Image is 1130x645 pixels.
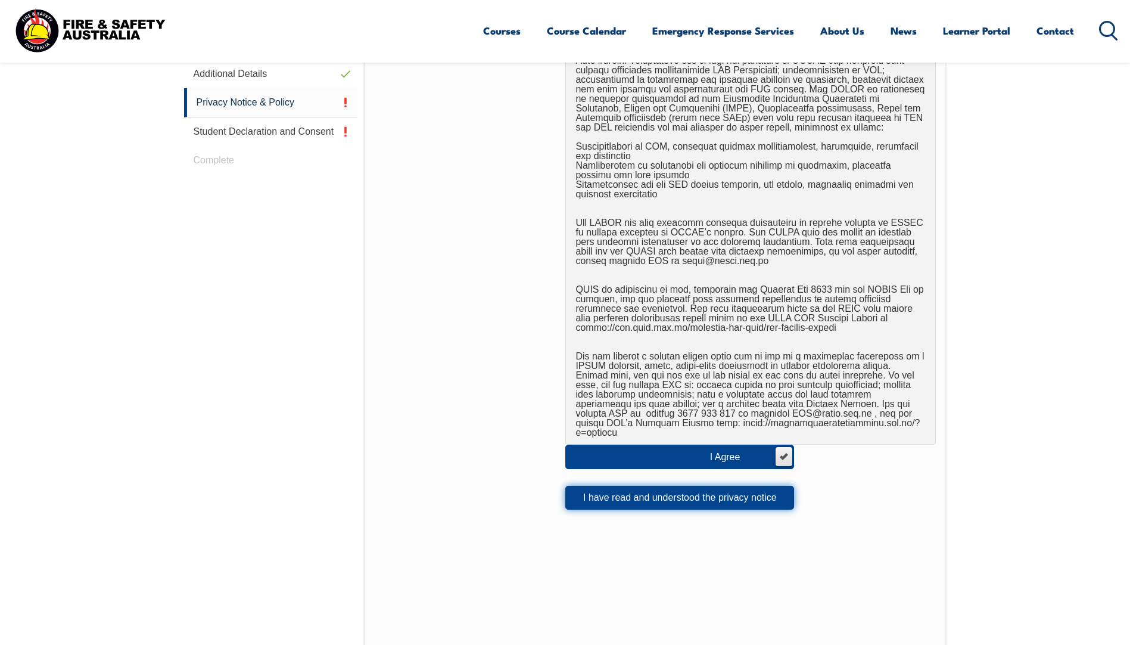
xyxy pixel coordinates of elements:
a: Student Declaration and Consent [184,117,358,146]
a: Contact [1036,15,1074,46]
a: News [891,15,917,46]
button: I have read and understood the privacy notice [565,486,794,510]
div: I Agree [710,452,764,462]
a: Courses [483,15,521,46]
a: Learner Portal [943,15,1010,46]
a: Additional Details [184,60,358,88]
a: Emergency Response Services [652,15,794,46]
a: Privacy Notice & Policy [184,88,358,117]
a: Course Calendar [547,15,626,46]
a: About Us [820,15,864,46]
